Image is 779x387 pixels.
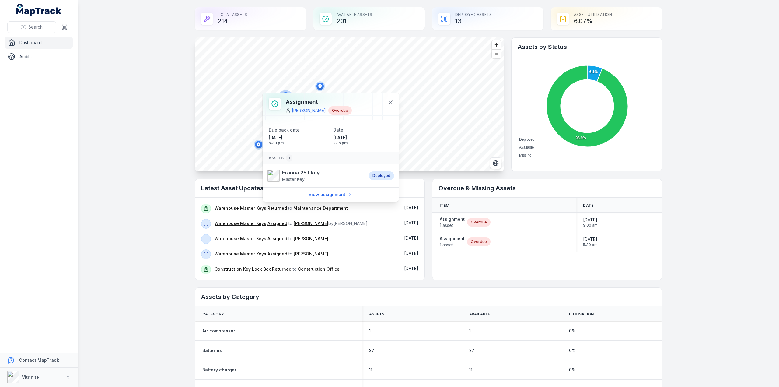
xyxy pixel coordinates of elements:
[467,237,491,246] div: Overdue
[298,266,340,272] a: Construction Office
[215,251,266,257] a: Warehouse Master Keys
[583,236,598,247] time: 10/9/2025, 5:30:00 PM
[440,203,449,208] span: Item
[215,236,266,242] a: Warehouse Master Keys
[583,242,598,247] span: 5:30 pm
[490,157,501,169] button: Switch to Satellite View
[5,51,73,63] a: Audits
[492,40,501,49] button: Zoom in
[404,205,418,210] time: 10/13/2025, 10:34:29 AM
[404,266,418,271] span: [DATE]
[202,347,222,354] a: Batteries
[272,266,292,272] a: Returned
[369,312,385,317] span: Assets
[294,236,328,242] a: [PERSON_NAME]
[328,106,352,115] div: Overdue
[404,220,418,225] span: [DATE]
[294,251,328,257] a: [PERSON_NAME]
[333,135,393,141] span: [DATE]
[333,135,393,146] time: 10/9/2025, 2:16:41 PM
[269,135,328,141] span: [DATE]
[19,357,59,363] strong: Contact MapTrack
[269,127,300,132] span: Due back date
[286,154,292,162] div: 1
[202,367,236,373] a: Battery charger
[469,312,490,317] span: Available
[440,222,465,228] span: 1 asset
[519,137,535,142] span: Deployed
[440,216,465,222] strong: Assignment
[267,251,287,257] a: Assigned
[282,177,305,182] span: Master Key
[201,293,656,301] h2: Assets by Category
[202,312,224,317] span: Category
[7,21,56,33] button: Search
[404,220,418,225] time: 10/10/2025, 5:14:48 PM
[305,189,357,200] a: View assignment
[28,24,43,30] span: Search
[215,236,328,241] span: to
[5,37,73,49] a: Dashboard
[583,203,593,208] span: Date
[269,141,328,146] span: 5:30 pm
[267,205,287,211] a: Returned
[369,328,371,334] span: 1
[404,235,418,241] span: [DATE]
[269,154,292,162] span: Assets
[569,312,594,317] span: Utilisation
[467,218,491,227] div: Overdue
[469,328,471,334] span: 1
[518,43,656,51] h2: Assets by Status
[294,220,328,227] a: [PERSON_NAME]
[404,251,418,256] span: [DATE]
[492,49,501,58] button: Zoom out
[438,184,656,192] h2: Overdue & Missing Assets
[269,135,328,146] time: 10/9/2025, 5:30:00 PM
[469,367,472,373] span: 11
[195,37,504,171] canvas: Map
[201,184,418,192] h2: Latest Asset Updates
[333,127,343,132] span: Date
[215,206,348,211] span: to
[440,236,465,248] a: Assignment1 asset
[267,169,363,182] a: Franna 25T keyMaster Key
[215,266,271,272] a: Construction Key Lock Box
[569,367,576,373] span: 0 %
[583,217,598,228] time: 7/14/2025, 9:00:00 AM
[292,107,326,114] a: [PERSON_NAME]
[440,242,465,248] span: 1 asset
[215,266,340,272] span: to
[519,153,532,157] span: Missing
[293,205,348,211] a: Maintenance Department
[404,235,418,241] time: 10/10/2025, 3:31:03 PM
[267,220,287,227] a: Assigned
[369,347,374,354] span: 27
[469,347,474,354] span: 27
[440,216,465,228] a: Assignment1 asset
[369,171,394,180] div: Deployed
[519,145,534,150] span: Available
[404,266,418,271] time: 10/9/2025, 2:24:18 PM
[215,251,328,256] span: to
[267,236,287,242] a: Assigned
[404,205,418,210] span: [DATE]
[215,221,368,226] span: to by [PERSON_NAME]
[569,328,576,334] span: 0 %
[440,236,465,242] strong: Assignment
[583,223,598,228] span: 9:00 am
[282,169,320,176] strong: Franna 25T key
[202,328,235,334] a: Air compressor
[569,347,576,354] span: 0 %
[583,217,598,223] span: [DATE]
[583,236,598,242] span: [DATE]
[333,141,393,146] span: 2:16 pm
[404,251,418,256] time: 10/10/2025, 5:05:44 AM
[215,220,266,227] a: Warehouse Master Keys
[16,4,62,16] a: MapTrack
[22,375,39,380] strong: Vitrinite
[215,205,266,211] a: Warehouse Master Keys
[369,367,372,373] span: 11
